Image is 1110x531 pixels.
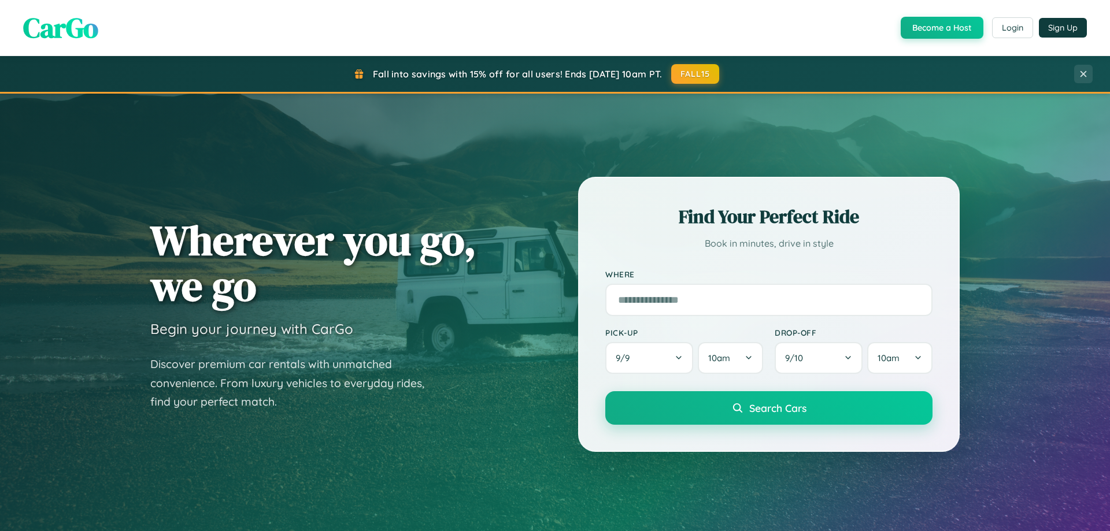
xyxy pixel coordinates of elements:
[373,68,663,80] span: Fall into savings with 15% off for all users! Ends [DATE] 10am PT.
[150,217,476,309] h1: Wherever you go, we go
[775,328,933,337] label: Drop-off
[150,355,439,411] p: Discover premium car rentals with unmatched convenience. From luxury vehicles to everyday rides, ...
[749,402,806,414] span: Search Cars
[605,391,933,425] button: Search Cars
[1039,18,1087,38] button: Sign Up
[785,352,809,363] span: 9 / 10
[698,342,763,374] button: 10am
[150,320,353,337] h3: Begin your journey with CarGo
[708,352,730,363] span: 10am
[775,342,863,374] button: 9/10
[605,342,693,374] button: 9/9
[605,235,933,252] p: Book in minutes, drive in style
[605,204,933,229] h2: Find Your Perfect Ride
[867,342,933,374] button: 10am
[605,328,763,337] label: Pick-up
[901,17,983,39] button: Become a Host
[616,352,635,363] span: 9 / 9
[23,9,98,47] span: CarGo
[671,64,720,84] button: FALL15
[605,269,933,279] label: Where
[878,352,900,363] span: 10am
[992,17,1033,38] button: Login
